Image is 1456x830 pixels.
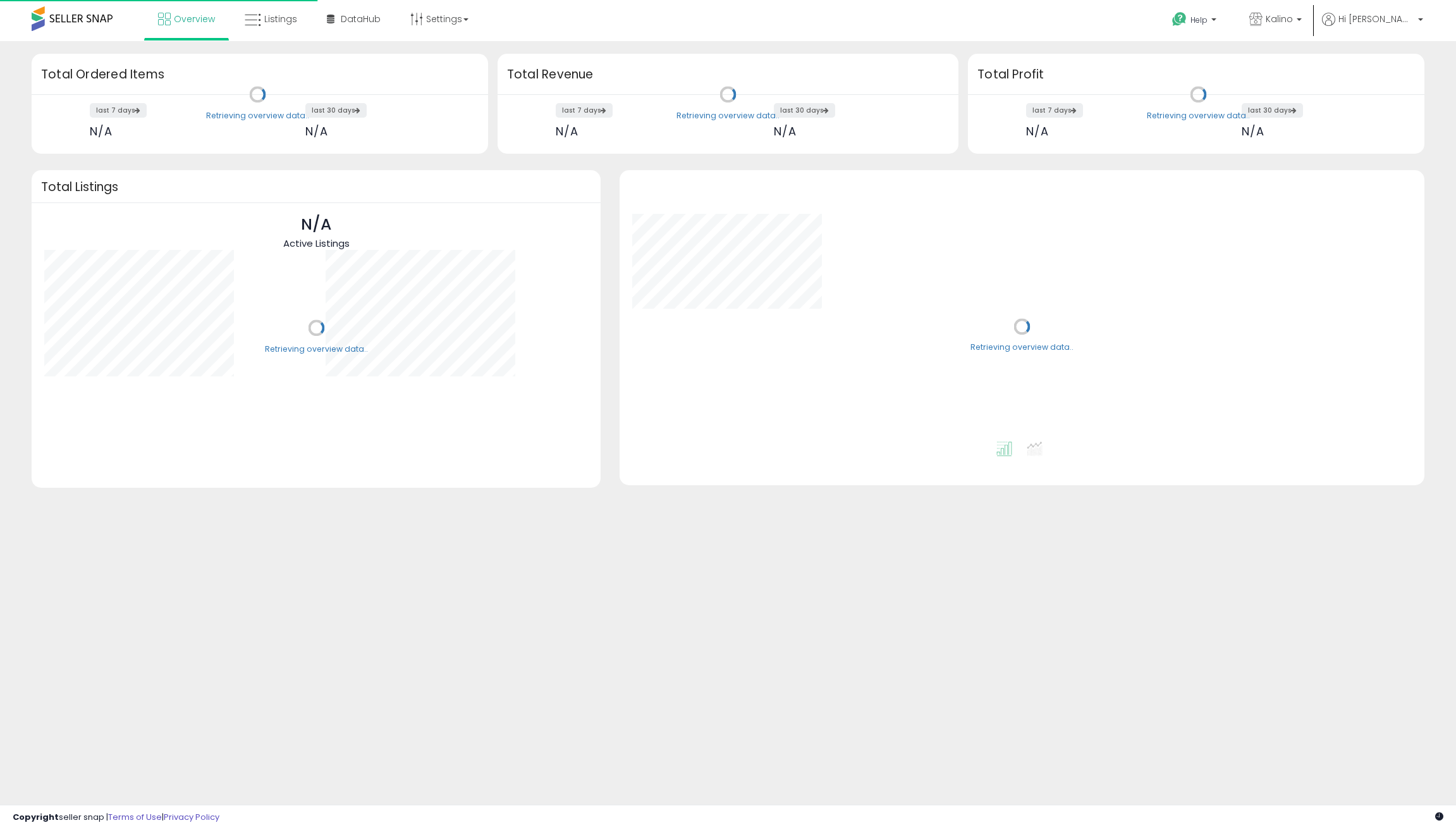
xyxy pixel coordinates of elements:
a: Help [1162,2,1229,41]
i: Get Help [1172,11,1187,27]
span: Kalino [1266,13,1293,25]
div: Retrieving overview data.. [1147,110,1250,121]
a: Hi [PERSON_NAME] [1322,13,1423,41]
div: Retrieving overview data.. [970,342,1074,354]
span: Listings [264,13,297,25]
span: Help [1190,15,1208,25]
div: Retrieving overview data.. [206,110,309,121]
div: Retrieving overview data.. [676,110,780,121]
span: DataHub [341,13,381,25]
span: Overview [174,13,215,25]
span: Hi [PERSON_NAME] [1338,13,1414,25]
div: Retrieving overview data.. [265,344,368,355]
